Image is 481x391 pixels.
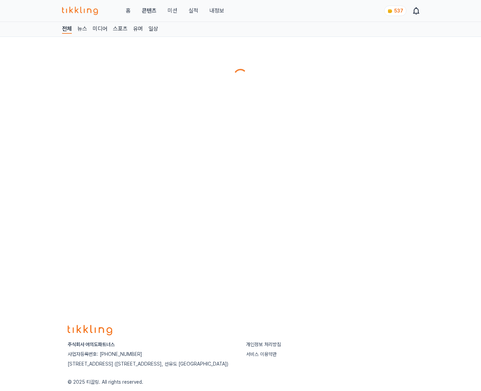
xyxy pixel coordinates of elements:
[168,7,177,15] button: 미션
[133,25,143,34] a: 유머
[387,8,393,14] img: coin
[246,351,277,357] a: 서비스 이용약관
[246,342,281,347] a: 개인정보 처리방침
[68,325,112,335] img: logo
[209,7,224,15] a: 내정보
[68,360,235,367] p: [STREET_ADDRESS] ([STREET_ADDRESS], 선유도 [GEOGRAPHIC_DATA])
[384,6,405,16] a: coin 537
[142,7,156,15] a: 콘텐츠
[68,351,235,358] p: 사업자등록번호: [PHONE_NUMBER]
[68,341,235,348] p: 주식회사 여의도파트너스
[62,25,72,34] a: 전체
[148,25,158,34] a: 일상
[113,25,128,34] a: 스포츠
[126,7,131,15] a: 홈
[77,25,87,34] a: 뉴스
[93,25,107,34] a: 미디어
[68,378,413,385] p: © 2025 티끌링. All rights reserved.
[394,8,403,14] span: 537
[189,7,198,15] a: 실적
[62,7,98,15] img: 티끌링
